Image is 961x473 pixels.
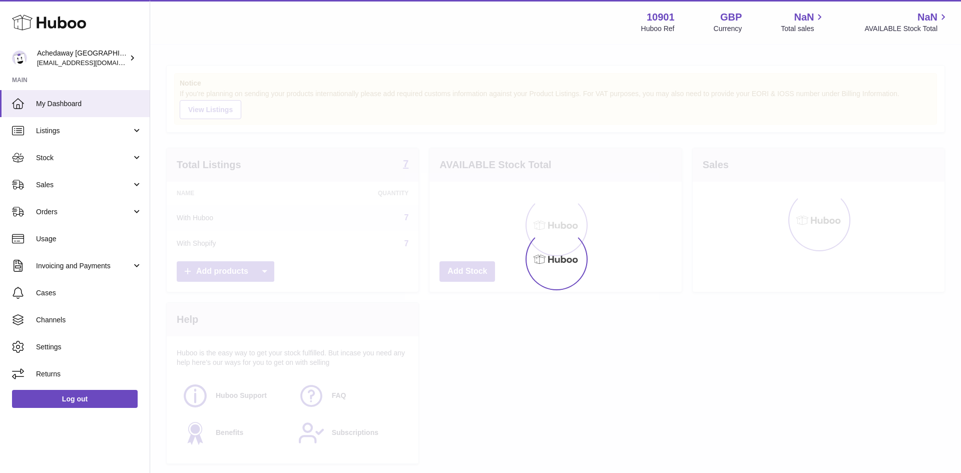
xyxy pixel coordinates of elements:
div: Huboo Ref [641,24,675,34]
span: Channels [36,315,142,325]
a: Log out [12,390,138,408]
span: NaN [794,11,814,24]
span: My Dashboard [36,99,142,109]
span: AVAILABLE Stock Total [864,24,949,34]
span: NaN [917,11,937,24]
span: Usage [36,234,142,244]
span: Total sales [781,24,825,34]
span: Orders [36,207,132,217]
div: Currency [714,24,742,34]
span: Cases [36,288,142,298]
span: Returns [36,369,142,379]
strong: GBP [720,11,742,24]
span: Stock [36,153,132,163]
span: Settings [36,342,142,352]
span: Listings [36,126,132,136]
div: Achedaway [GEOGRAPHIC_DATA] [37,49,127,68]
strong: 10901 [647,11,675,24]
a: NaN Total sales [781,11,825,34]
span: [EMAIL_ADDRESS][DOMAIN_NAME] [37,59,147,67]
span: Invoicing and Payments [36,261,132,271]
img: admin@newpb.co.uk [12,51,27,66]
span: Sales [36,180,132,190]
a: NaN AVAILABLE Stock Total [864,11,949,34]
